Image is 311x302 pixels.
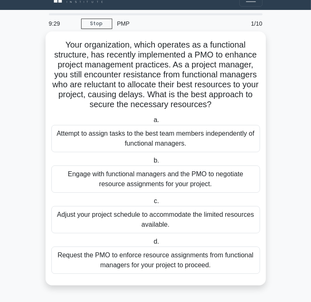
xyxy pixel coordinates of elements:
[230,15,268,32] div: 1/10
[51,165,260,193] div: Engage with functional managers and the PMO to negotiate resource assignments for your project.
[112,15,230,32] div: PMP
[44,15,81,32] div: 9:29
[51,40,261,110] h5: Your organization, which operates as a functional structure, has recently implemented a PMO to en...
[154,116,159,123] span: a.
[154,238,159,245] span: d.
[81,19,112,29] a: Stop
[154,157,159,164] span: b.
[51,206,260,233] div: Adjust your project schedule to accommodate the limited resources available.
[51,125,260,152] div: Attempt to assign tasks to the best team members independently of functional managers.
[154,197,159,204] span: c.
[51,247,260,274] div: Request the PMO to enforce resource assignments from functional managers for your project to proc...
